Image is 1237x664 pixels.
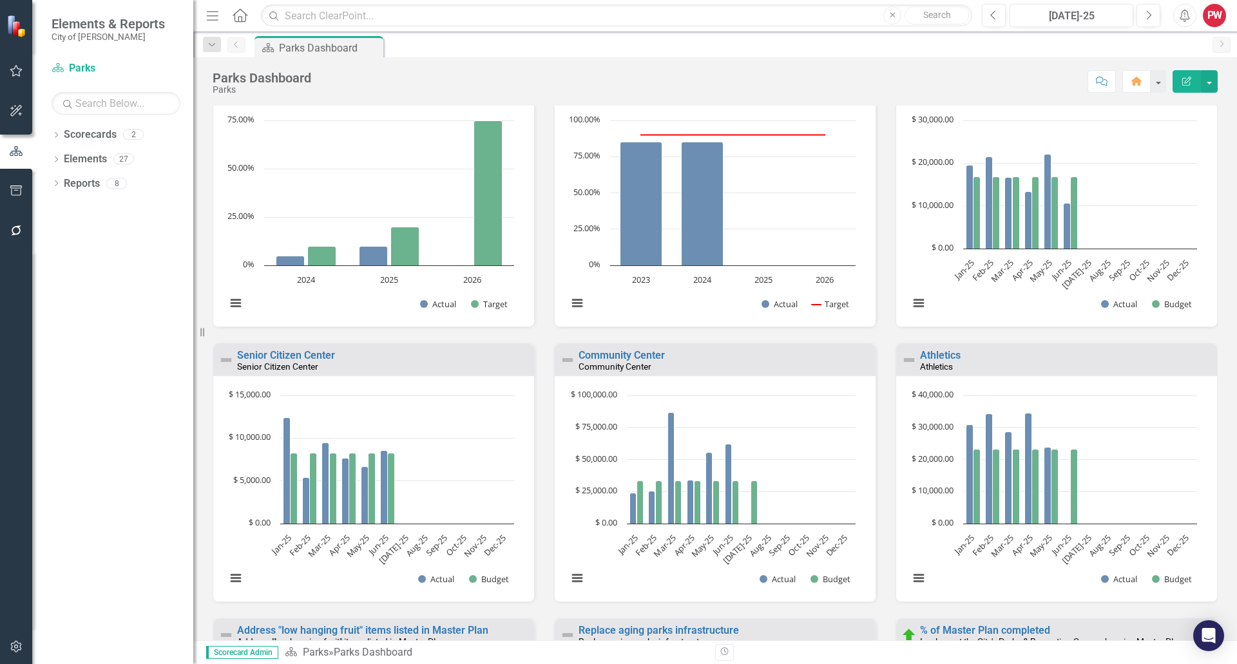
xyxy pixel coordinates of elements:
g: Actual, bar series 1 of 2 with 12 bars. [283,395,505,524]
path: Feb-25, 8,267. Budget. [310,453,317,524]
path: May-25, 23,148. Budget. [1051,449,1058,524]
path: 2024, 85. Actual. [681,142,723,266]
text: Dec-25 [823,532,850,558]
g: Actual, bar series 1 of 2 with 12 bars. [966,395,1187,524]
path: Jan-25, 8,267. Budget. [291,453,298,524]
path: Mar-25, 8,267. Budget. [330,453,337,524]
small: Replace aging parks infrastructure [579,636,712,647]
text: $ 30,000.00 [912,421,954,432]
path: Mar-25, 16,703. Actual. [1004,178,1012,249]
small: Athletics [920,361,953,372]
a: Senior Citizen Center [237,349,335,361]
path: Jan-25, 33,292. Budget. [637,480,643,524]
g: Actual, bar series 1 of 2 with 12 bars. [966,120,1187,249]
path: Mar-25, 28,563. Actual. [1004,432,1012,524]
img: ClearPoint Strategy [6,14,29,37]
path: Jan-25, 16,833. Budget. [973,177,980,249]
div: Parks Dashboard [213,71,311,85]
a: Replace aging parks infrastructure [579,624,739,636]
text: [DATE]-25 [376,532,410,566]
path: Apr-25, 13,336. Actual. [1024,192,1031,249]
img: Not Defined [560,627,575,643]
text: 2026 [816,274,834,285]
text: Apr-25 [671,532,697,558]
path: Jun-25, 62,073. Actual. [725,444,731,524]
path: Apr-25, 8,267. Budget. [349,453,356,524]
path: Apr-25, 23,148. Budget. [1031,449,1039,524]
path: 2025, 10. Actual. [360,247,388,266]
path: Apr-25, 33,292. Budget. [694,480,700,524]
text: Sep-25 [1106,257,1133,283]
a: Athletics [920,349,961,361]
text: $ 0.00 [595,517,617,528]
g: Target, bar series 2 of 2 with 3 bars. [308,121,503,266]
text: 75.00% [573,149,600,161]
path: May-25, 55,425. Actual. [705,452,712,524]
path: 2023, 85. Actual. [620,142,662,266]
button: Show Budget [469,573,509,585]
img: Not Defined [560,352,575,368]
text: Oct-25 [1126,532,1152,558]
button: Show Budget [1152,573,1192,585]
div: » [285,645,705,660]
text: Jan-25 [951,257,977,283]
g: Target, series 2 of 2. Line with 4 data points. [638,133,827,138]
text: [DATE]-25 [720,532,754,566]
text: 50.00% [227,162,254,173]
text: Aug-25 [1086,257,1113,284]
text: May-25 [1027,257,1055,285]
div: Open Intercom Messenger [1193,620,1224,651]
div: Parks Dashboard [334,646,412,658]
div: Chart. Highcharts interactive chart. [561,389,869,598]
text: Sep-25 [423,532,450,558]
button: PW [1203,4,1226,27]
button: Search [905,6,969,24]
div: Chart. Highcharts interactive chart. [561,114,869,323]
path: Feb-25, 34,287. Actual. [985,413,992,524]
path: Jun-25, 10,645. Actual. [1063,204,1070,249]
text: Mar-25 [305,532,332,559]
img: Not Defined [218,627,234,643]
text: Oct-25 [1126,257,1152,283]
path: 2026, 75. Target. [474,121,503,266]
path: Jun-25, 33,292. Budget. [732,480,738,524]
text: 75.00% [227,113,254,125]
text: Sep-25 [766,532,792,558]
div: Double-Click to Edit [554,69,876,328]
button: View chart menu, Chart [568,294,586,312]
text: Nov-25 [461,532,488,559]
text: $ 5,000.00 [233,474,271,486]
text: $ 0.00 [932,242,954,253]
path: Feb-25, 5,413. Actual. [303,477,310,524]
text: Nov-25 [1144,257,1171,284]
path: Jun-25, 23,148. Budget. [1070,449,1077,524]
path: Jan-25, 19,593. Actual. [966,166,973,249]
button: View chart menu, Chart [568,569,586,587]
div: [DATE]-25 [1014,8,1129,24]
text: Feb-25 [970,532,996,558]
path: May-25, 6,678. Actual. [361,466,369,524]
text: $ 10,000.00 [912,199,954,211]
text: $ 25,000.00 [575,484,617,496]
svg: Interactive chart [561,114,862,323]
text: May-25 [1027,532,1055,560]
path: May-25, 8,267. Budget. [369,453,376,524]
text: $ 100,000.00 [571,388,617,400]
text: Dec-25 [1164,257,1191,283]
svg: Interactive chart [561,389,862,598]
text: 0% [243,258,254,270]
text: $ 15,000.00 [229,388,271,400]
button: Show Actual [1101,573,1137,585]
text: $ 0.00 [249,517,271,528]
div: 27 [113,154,134,165]
button: Show Target [812,298,850,310]
div: Double-Click to Edit [554,343,876,602]
text: $ 0.00 [932,517,954,528]
button: Show Budget [810,573,850,585]
small: City of [PERSON_NAME] [52,32,165,42]
path: May-25, 16,833. Budget. [1051,177,1058,249]
span: Scorecard Admin [206,646,278,659]
button: Show Actual [420,298,456,310]
path: Mar-25, 23,148. Budget. [1012,449,1019,524]
text: Jun-25 [709,532,735,558]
